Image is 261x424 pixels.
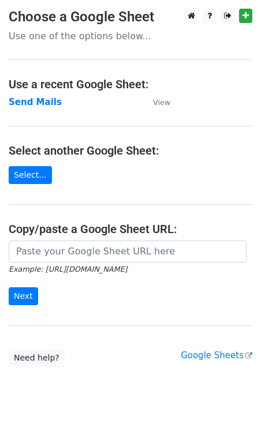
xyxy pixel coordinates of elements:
[9,166,52,184] a: Select...
[9,265,127,273] small: Example: [URL][DOMAIN_NAME]
[9,30,252,42] p: Use one of the options below...
[141,97,170,107] a: View
[9,77,252,91] h4: Use a recent Google Sheet:
[9,144,252,157] h4: Select another Google Sheet:
[9,287,38,305] input: Next
[153,98,170,107] small: View
[9,9,252,25] h3: Choose a Google Sheet
[9,97,62,107] a: Send Mails
[9,222,252,236] h4: Copy/paste a Google Sheet URL:
[9,241,247,262] input: Paste your Google Sheet URL here
[9,349,65,367] a: Need help?
[181,350,252,361] a: Google Sheets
